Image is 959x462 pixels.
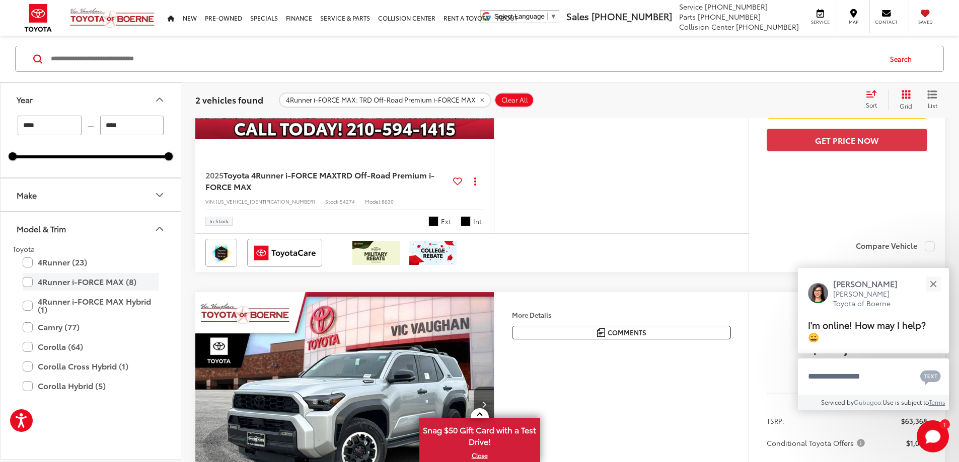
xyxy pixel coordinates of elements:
[325,198,340,205] span: Stock:
[428,216,438,226] span: Black
[917,420,949,452] svg: Start Chat
[767,361,927,372] span: [DATE] Price:
[23,253,159,271] label: 4Runner (23)
[461,216,471,226] span: Black Softex
[441,217,453,226] span: Ext.
[365,198,382,205] span: Model:
[767,331,927,356] span: $63,368
[929,398,945,406] a: Terms
[23,273,159,291] label: 4Runner i-FORCE MAX (8)
[550,13,557,20] span: ▼
[494,13,545,20] span: Select Language
[209,219,229,224] span: In Stock
[888,89,920,110] button: Grid View
[215,198,315,205] span: [US_VEHICLE_IDENTIFICATION_NUMBER]
[494,92,534,107] button: Clear All
[100,116,164,135] input: maximum
[854,398,882,406] a: Gubagoo.
[466,172,484,190] button: Actions
[17,190,37,200] div: Make
[23,318,159,336] label: Camry (77)
[767,129,927,151] button: Get Price Now
[736,22,799,32] span: [PHONE_NUMBER]
[23,377,159,395] label: Corolla Hybrid (5)
[679,2,703,12] span: Service
[340,198,355,205] span: 54274
[856,241,935,251] label: Compare Vehicle
[494,13,557,20] a: Select Language​
[50,47,880,71] input: Search by Make, Model, or Keyword
[906,438,927,448] span: $1,000
[842,19,864,25] span: Map
[474,177,476,185] span: dropdown dots
[917,365,944,388] button: Chat with SMS
[767,438,867,448] span: Conditional Toyota Offers
[698,12,761,22] span: [PHONE_NUMBER]
[920,89,945,110] button: List View
[205,169,449,192] a: 2025Toyota 4Runner i-FORCE MAXTRD Off-Road Premium i-FORCE MAX
[809,19,832,25] span: Service
[23,357,159,375] label: Corolla Cross Hybrid (1)
[205,169,434,192] span: TRD Off-Road Premium i-FORCE MAX
[195,93,263,105] span: 2 vehicles found
[798,358,949,395] textarea: Type your message
[13,244,35,254] span: Toyota
[23,293,159,318] label: 4Runner i-FORCE MAX Hybrid (1)
[808,318,926,343] span: I'm online! How may I help? 😀
[17,224,66,233] div: Model & Trim
[866,101,877,109] span: Sort
[566,10,589,23] span: Sales
[608,328,646,337] span: Comments
[767,416,784,426] span: TSRP:
[861,89,888,110] button: Select sort value
[474,387,494,422] button: Next image
[1,178,182,211] button: MakeMake
[927,101,937,109] span: List
[592,10,672,23] span: [PHONE_NUMBER]
[1,212,182,245] button: Model & TrimModel & Trim
[882,398,929,406] span: Use is subject to
[279,92,491,107] button: remove 4Runner%20i-FORCE%20MAX: TRD%20Off-Road%20Premium%20i-FORCE%20MAX
[286,96,476,104] span: 4Runner i-FORCE MAX: TRD Off-Road Premium i-FORCE MAX
[833,278,908,289] p: [PERSON_NAME]
[875,19,898,25] span: Contact
[154,94,166,106] div: Year
[512,326,731,339] button: Comments
[920,369,941,385] svg: Text
[17,95,33,104] div: Year
[85,121,97,130] span: —
[18,116,82,135] input: minimum
[679,22,734,32] span: Collision Center
[207,241,235,265] img: Toyota Safety Sense Vic Vaughan Toyota of Boerne Boerne TX
[409,241,457,265] img: /static/brand-toyota/National_Assets/toyota-college-grad.jpeg?height=48
[23,338,159,355] label: Corolla (64)
[224,169,337,180] span: Toyota 4Runner i-FORCE MAX
[352,241,400,265] img: /static/brand-toyota/National_Assets/toyota-military-rebate.jpeg?height=48
[597,328,605,337] img: Comments
[420,419,539,450] span: Snag $50 Gift Card with a Test Drive!
[679,12,696,22] span: Parts
[900,101,912,110] span: Grid
[154,189,166,201] div: Make
[512,311,731,318] h4: More Details
[833,289,908,309] p: [PERSON_NAME] Toyota of Boerne
[205,198,215,205] span: VIN:
[154,223,166,235] div: Model & Trim
[901,416,927,426] span: $63,368
[69,8,155,28] img: Vic Vaughan Toyota of Boerne
[205,169,224,180] span: 2025
[798,268,949,410] div: Close[PERSON_NAME][PERSON_NAME] Toyota of BoerneI'm online! How may I help? 😀Type your messageCha...
[914,19,936,25] span: Saved
[473,217,484,226] span: Int.
[943,422,946,426] span: 1
[1,83,182,116] button: YearYear
[249,241,320,265] img: ToyotaCare Vic Vaughan Toyota of Boerne Boerne TX
[917,420,949,452] button: Toggle Chat Window
[922,273,944,295] button: Close
[880,46,926,71] button: Search
[501,96,528,104] span: Clear All
[821,398,854,406] span: Serviced by
[767,438,868,448] button: Conditional Toyota Offers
